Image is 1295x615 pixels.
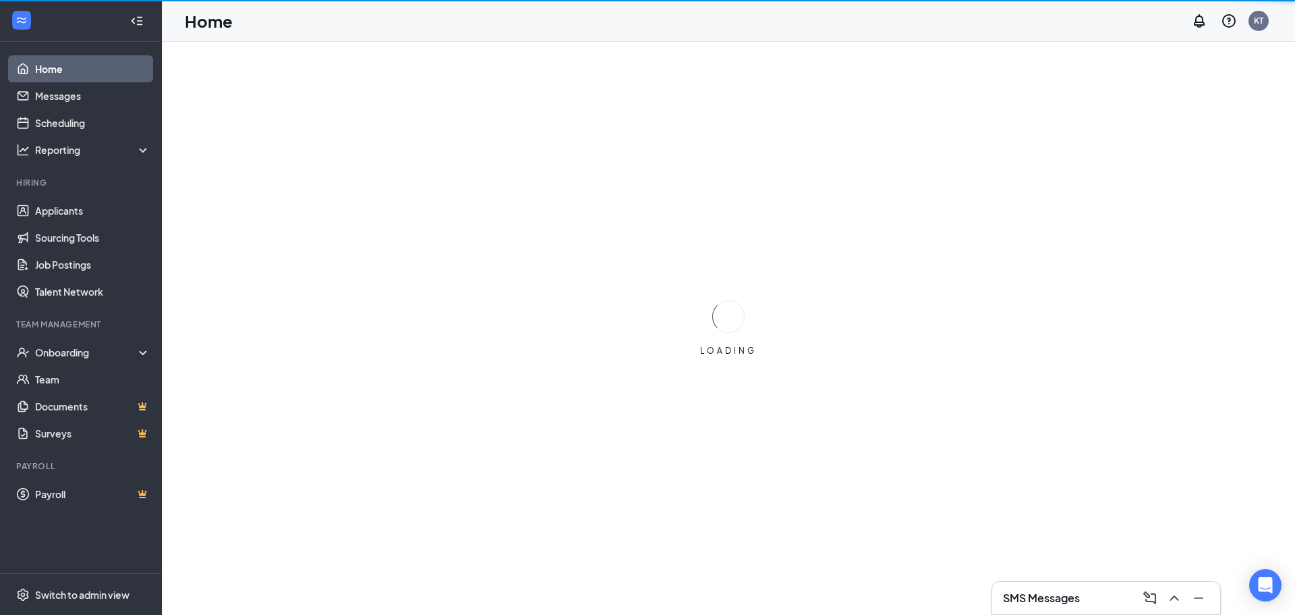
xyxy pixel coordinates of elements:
div: LOADING [695,345,762,356]
div: Switch to admin view [35,588,129,601]
svg: Settings [16,588,30,601]
div: Payroll [16,460,148,472]
svg: ChevronUp [1166,590,1182,606]
svg: UserCheck [16,346,30,359]
div: Open Intercom Messenger [1249,569,1282,601]
svg: ComposeMessage [1142,590,1158,606]
a: Messages [35,82,150,109]
svg: Analysis [16,143,30,157]
button: ComposeMessage [1139,587,1161,609]
svg: Collapse [130,14,144,28]
svg: QuestionInfo [1221,13,1237,29]
a: Sourcing Tools [35,224,150,251]
a: Scheduling [35,109,150,136]
button: Minimize [1188,587,1209,609]
a: Applicants [35,197,150,224]
div: Reporting [35,143,151,157]
div: Onboarding [35,346,139,359]
a: Team [35,366,150,393]
div: KT [1254,15,1263,26]
a: Home [35,55,150,82]
a: PayrollCrown [35,481,150,508]
a: Talent Network [35,278,150,305]
div: Hiring [16,177,148,188]
a: SurveysCrown [35,420,150,447]
a: Job Postings [35,251,150,278]
h3: SMS Messages [1003,591,1080,606]
h1: Home [185,9,233,32]
button: ChevronUp [1163,587,1185,609]
svg: WorkstreamLogo [15,14,28,27]
div: Team Management [16,319,148,330]
svg: Minimize [1190,590,1207,606]
a: DocumentsCrown [35,393,150,420]
svg: Notifications [1191,13,1207,29]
